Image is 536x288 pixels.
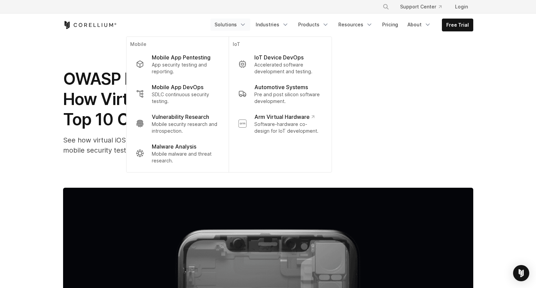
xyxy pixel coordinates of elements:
a: Solutions [210,19,250,31]
p: Mobile malware and threat research. [152,151,219,164]
a: Malware Analysis Mobile malware and threat research. [130,138,224,168]
span: See how virtual iOS devices efficiently helps uncover threats that OWASP Top 10 mobile security t... [63,136,322,154]
a: Resources [334,19,377,31]
p: Arm Virtual Hardware [254,113,314,121]
p: IoT [233,41,327,49]
p: Automotive Systems [254,83,308,91]
p: Mobile App Pentesting [152,53,210,61]
a: Mobile App DevOps SDLC continuous security testing. [130,79,224,109]
a: Pricing [378,19,402,31]
a: Products [294,19,333,31]
a: Arm Virtual Hardware Software-hardware co-design for IoT development. [233,109,327,138]
p: Malware Analysis [152,142,196,151]
p: Mobile security research and introspection. [152,121,219,134]
p: Vulnerability Research [152,113,209,121]
a: Login [450,1,473,13]
div: Navigation Menu [210,19,473,31]
p: Mobile [130,41,224,49]
div: Navigation Menu [374,1,473,13]
p: Mobile App DevOps [152,83,203,91]
p: Software-hardware co-design for IoT development. [254,121,322,134]
button: Search [380,1,392,13]
span: OWASP Mobile Security Testing: How Virtual Devices Catch What Top 10 Checks Miss [63,69,308,129]
a: Support Center [395,1,447,13]
a: Automotive Systems Pre and post silicon software development. [233,79,327,109]
a: IoT Device DevOps Accelerated software development and testing. [233,49,327,79]
p: App security testing and reporting. [152,61,219,75]
p: IoT Device DevOps [254,53,304,61]
a: Free Trial [442,19,473,31]
a: Industries [252,19,293,31]
a: Corellium Home [63,21,117,29]
a: About [403,19,435,31]
div: Open Intercom Messenger [513,265,529,281]
p: Accelerated software development and testing. [254,61,322,75]
a: Mobile App Pentesting App security testing and reporting. [130,49,224,79]
a: Vulnerability Research Mobile security research and introspection. [130,109,224,138]
p: Pre and post silicon software development. [254,91,322,105]
p: SDLC continuous security testing. [152,91,219,105]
